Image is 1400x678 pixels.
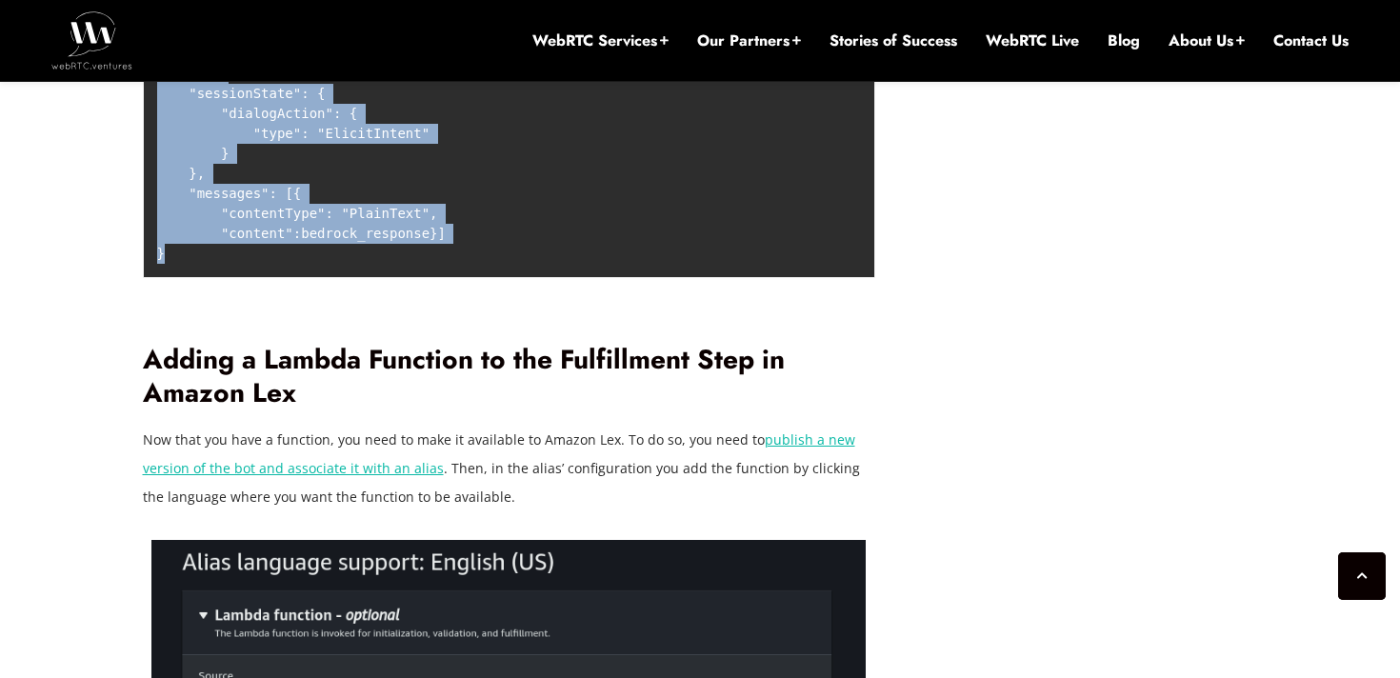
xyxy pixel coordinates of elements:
[51,11,132,69] img: WebRTC.ventures
[317,126,430,141] span: "ElicitIntent"
[326,206,333,221] span: :
[189,86,301,101] span: "sessionState"
[317,86,325,101] span: {
[221,206,326,221] span: "contentType"
[143,344,876,409] h2: Adding a Lambda Function to the Fulfillment Step in Amazon Lex
[270,186,277,201] span: :
[1169,30,1245,51] a: About Us
[301,126,309,141] span: :
[697,30,801,51] a: Our Partners
[293,226,301,241] span: :
[830,30,957,51] a: Stories of Success
[197,166,205,181] span: ,
[221,146,229,161] span: }
[430,206,437,221] span: ,
[143,426,876,511] p: Now that you have a function, you need to make it available to Amazon Lex. To do so, you need to ...
[438,226,446,241] span: ]
[157,246,165,261] span: }
[532,30,669,51] a: WebRTC Services
[143,430,855,477] a: publish a new version of the bot and associate it with an alias
[285,186,292,201] span: [
[293,186,301,201] span: {
[189,166,196,181] span: }
[189,186,269,201] span: "messages"
[221,106,333,121] span: "dialogAction"
[333,106,341,121] span: :
[253,126,302,141] span: "type"
[1108,30,1140,51] a: Blog
[430,226,437,241] span: }
[221,226,293,241] span: "content"
[986,30,1079,51] a: WebRTC Live
[341,206,430,221] span: "PlainText"
[301,86,309,101] span: :
[1273,30,1349,51] a: Contact Us
[350,106,357,121] span: {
